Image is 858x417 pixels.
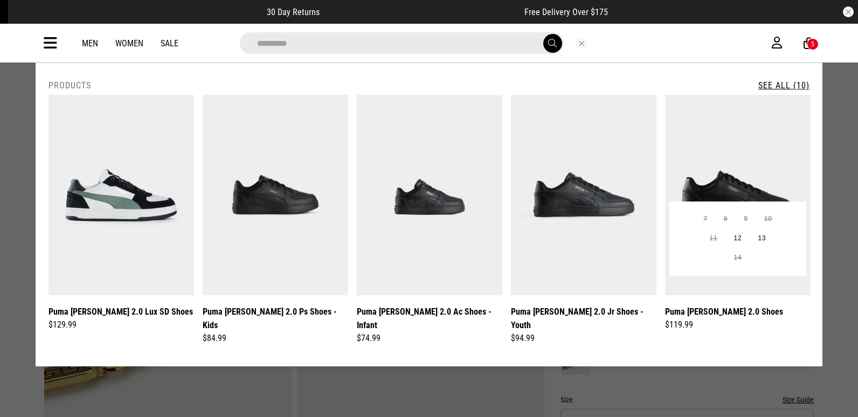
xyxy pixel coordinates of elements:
div: $84.99 [203,332,348,345]
span: 30 Day Returns [267,7,320,17]
button: 7 [695,210,715,229]
a: 5 [804,38,814,49]
div: $74.99 [357,332,502,345]
a: Puma [PERSON_NAME] 2.0 Shoes [665,305,783,318]
button: Close search [576,37,587,49]
button: 14 [726,248,750,268]
a: Sale [161,38,178,48]
button: Open LiveChat chat widget [9,4,41,37]
button: 8 [716,210,736,229]
a: Women [115,38,143,48]
img: Puma Caven 2.0 Shoes in Black [665,95,811,295]
button: 13 [750,229,774,248]
a: Puma [PERSON_NAME] 2.0 Ac Shoes - Infant [357,305,502,332]
a: Men [82,38,98,48]
div: $94.99 [511,332,656,345]
img: Puma Caven 2.0 Lux Sd Shoes in White [49,95,194,295]
button: 11 [702,229,726,248]
img: Puma Caven 2.0 Jr Shoes - Youth in Black [511,95,656,295]
span: Free Delivery Over $175 [524,7,608,17]
div: $129.99 [49,318,194,331]
a: Puma [PERSON_NAME] 2.0 Jr Shoes - Youth [511,305,656,332]
div: 5 [811,40,814,48]
a: Puma [PERSON_NAME] 2.0 Ps Shoes - Kids [203,305,348,332]
iframe: Customer reviews powered by Trustpilot [341,6,503,17]
img: Puma Caven 2.0 Ps Shoes - Kids in Black [203,95,348,295]
button: 12 [726,229,750,248]
button: 10 [756,210,780,229]
h2: Products [49,80,91,91]
a: Puma [PERSON_NAME] 2.0 Lux SD Shoes [49,305,193,318]
button: 9 [736,210,756,229]
a: See All (10) [758,80,809,91]
img: Puma Caven 2.0 Ac Shoes - Infant in Black [357,95,502,295]
div: $119.99 [665,318,811,331]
